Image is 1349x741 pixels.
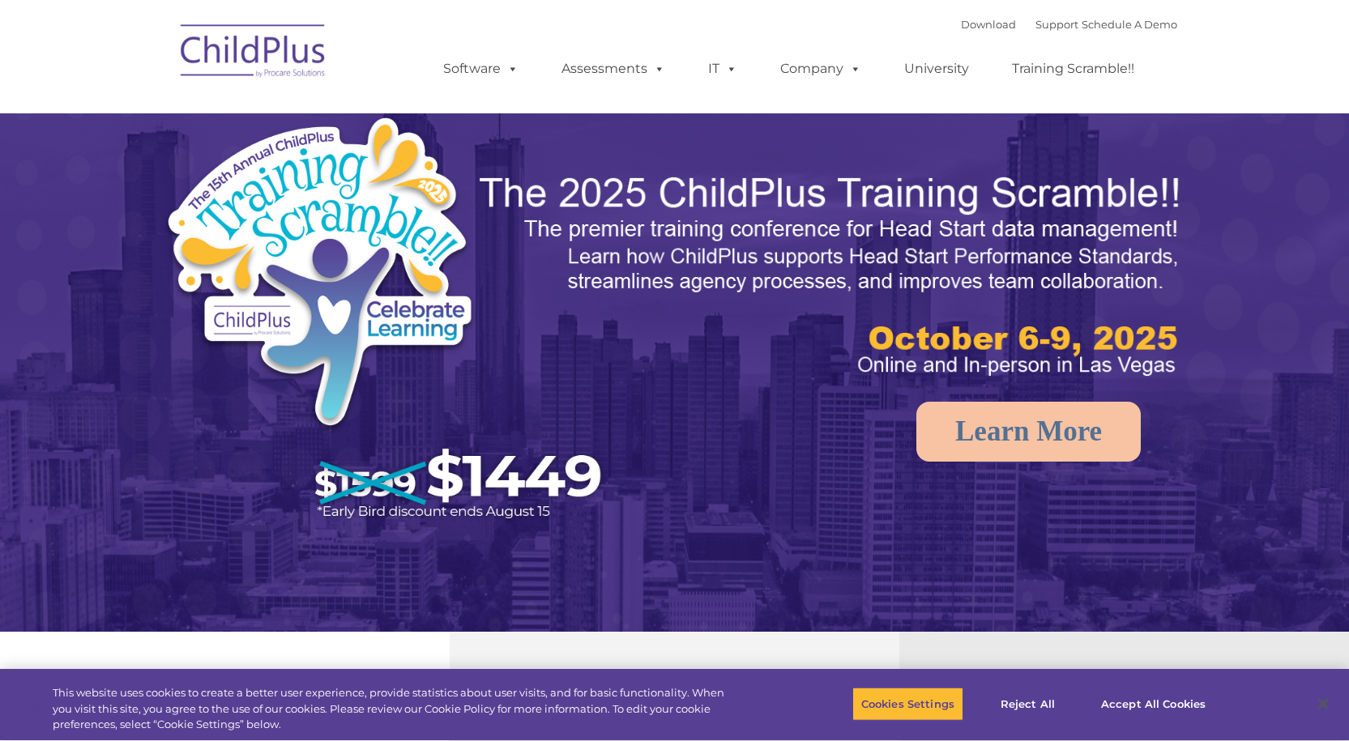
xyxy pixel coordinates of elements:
[173,13,335,94] img: ChildPlus by Procare Solutions
[1092,687,1215,721] button: Accept All Cookies
[225,107,275,119] span: Last name
[961,18,1016,31] a: Download
[427,53,535,85] a: Software
[545,53,681,85] a: Assessments
[996,53,1150,85] a: Training Scramble!!
[692,53,753,85] a: IT
[225,173,294,185] span: Phone number
[852,687,963,721] button: Cookies Settings
[1305,686,1341,722] button: Close
[888,53,985,85] a: University
[53,685,742,733] div: This website uses cookies to create a better user experience, provide statistics about user visit...
[1082,18,1177,31] a: Schedule A Demo
[1035,18,1078,31] a: Support
[961,18,1177,31] font: |
[764,53,877,85] a: Company
[916,402,1141,462] a: Learn More
[977,687,1078,721] button: Reject All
